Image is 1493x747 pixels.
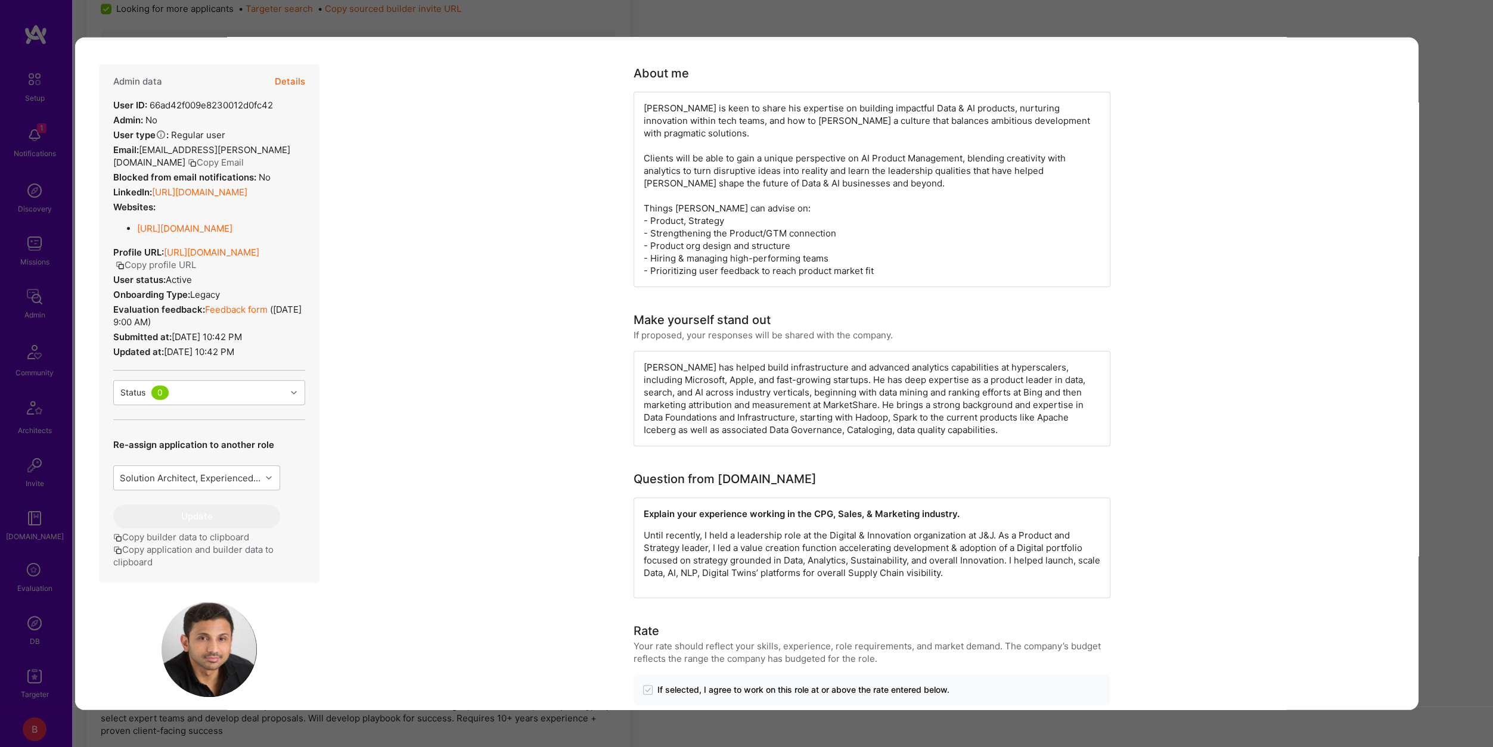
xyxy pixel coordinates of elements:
div: Solution Architect, Experienced Solution Architect with deep technical experience in Computer Sci... [119,471,262,484]
p: Re-assign application to another role [113,438,280,451]
div: If proposed, your responses will be shared with the company. [634,329,893,341]
span: If selected, I agree to work on this role at or above the rate entered below. [657,684,949,696]
a: Feedback form [204,304,267,315]
strong: Websites: [113,201,155,213]
div: Status [120,386,145,399]
span: legacy [190,289,219,300]
div: About me [634,64,689,82]
span: [DATE] 10:42 PM [163,346,234,357]
button: Details [274,64,305,99]
strong: Updated at: [113,346,163,357]
strong: Profile URL: [113,247,163,258]
h4: Admin data [113,76,162,87]
a: User Avatar [161,688,256,699]
strong: Admin: [113,114,142,126]
div: 0 [151,385,168,400]
a: [URL][DOMAIN_NAME] [163,247,259,258]
button: Copy builder data to clipboard [113,531,249,543]
span: [DATE] 10:42 PM [171,331,241,343]
div: modal [75,38,1418,710]
strong: User type : [113,129,168,141]
i: icon Chevron [290,390,296,396]
a: [URL][DOMAIN_NAME] [136,223,232,234]
strong: Blocked from email notifications: [113,172,258,183]
button: Copy application and builder data to clipboard [113,543,305,568]
div: 66ad42f009e8230012d0fc42 [113,99,272,111]
i: icon Copy [113,533,122,542]
i: Help [155,129,166,140]
strong: LinkedIn: [113,186,151,198]
i: icon Copy [115,261,124,270]
span: [EMAIL_ADDRESS][PERSON_NAME][DOMAIN_NAME] [113,144,290,168]
div: Rate [634,622,659,640]
div: ( [DATE] 9:00 AM ) [113,303,305,328]
strong: User status: [113,274,165,285]
button: Update [113,505,280,528]
img: User Avatar [161,602,256,697]
span: Active [165,274,191,285]
strong: Explain your experience working in the CPG, Sales, & Marketing industry. [644,508,960,519]
div: [PERSON_NAME] has helped build infrastructure and advanced analytics capabilities at hyperscalers... [634,351,1110,446]
div: No [113,114,157,126]
button: Copy Email [187,156,243,169]
div: Your rate should reflect your skills, experience, role requirements, and market demand. The compa... [634,640,1110,665]
button: Copy profile URL [115,259,195,271]
a: [URL][DOMAIN_NAME] [151,186,247,198]
strong: Email: [113,144,138,155]
strong: Evaluation feedback: [113,304,204,315]
div: Question from [DOMAIN_NAME] [634,470,817,488]
strong: Onboarding Type: [113,289,190,300]
div: Make yourself stand out [634,311,771,329]
div: No [113,171,270,183]
strong: Submitted at: [113,331,171,343]
div: [PERSON_NAME] is keen to share his expertise on building impactful Data & AI products, nurturing ... [634,92,1110,287]
p: Until recently, I held a leadership role at the Digital & Innovation organization at J&J. As a Pr... [644,529,1100,579]
strong: User ID: [113,99,147,111]
div: Regular user [113,129,225,141]
i: icon Copy [113,546,122,555]
i: icon Chevron [265,475,271,481]
i: icon Copy [187,158,196,167]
